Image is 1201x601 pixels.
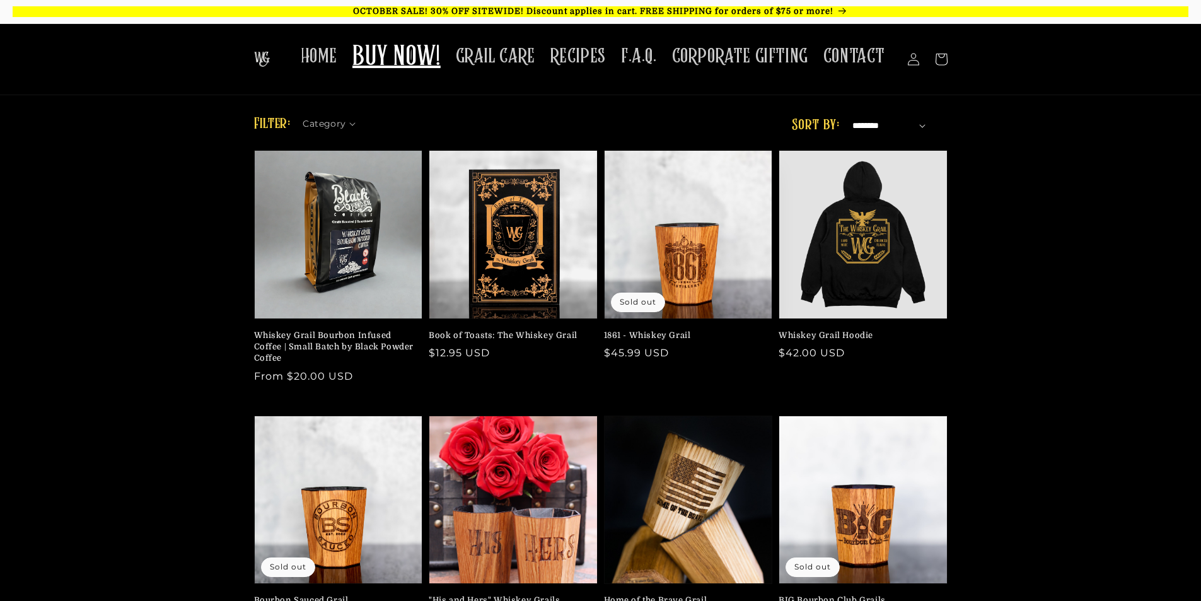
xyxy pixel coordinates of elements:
[254,113,291,136] h2: Filter:
[543,37,613,76] a: RECIPES
[254,330,415,365] a: Whiskey Grail Bourbon Infused Coffee | Small Batch by Black Powder Coffee
[792,118,839,133] label: Sort by:
[345,33,448,83] a: BUY NOW!
[613,37,664,76] a: F.A.Q.
[303,114,363,127] summary: Category
[254,52,270,67] img: The Whiskey Grail
[429,330,590,341] a: Book of Toasts: The Whiskey Grail
[301,44,337,69] span: HOME
[664,37,816,76] a: CORPORATE GIFTING
[293,37,345,76] a: HOME
[303,117,345,131] span: Category
[621,44,657,69] span: F.A.Q.
[13,6,1188,17] p: OCTOBER SALE! 30% OFF SITEWIDE! Discount applies in cart. FREE SHIPPING for orders of $75 or more!
[550,44,606,69] span: RECIPES
[672,44,808,69] span: CORPORATE GIFTING
[779,330,940,341] a: Whiskey Grail Hoodie
[604,330,765,341] a: 1861 - Whiskey Grail
[448,37,543,76] a: GRAIL CARE
[352,40,441,75] span: BUY NOW!
[816,37,893,76] a: CONTACT
[823,44,885,69] span: CONTACT
[456,44,535,69] span: GRAIL CARE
